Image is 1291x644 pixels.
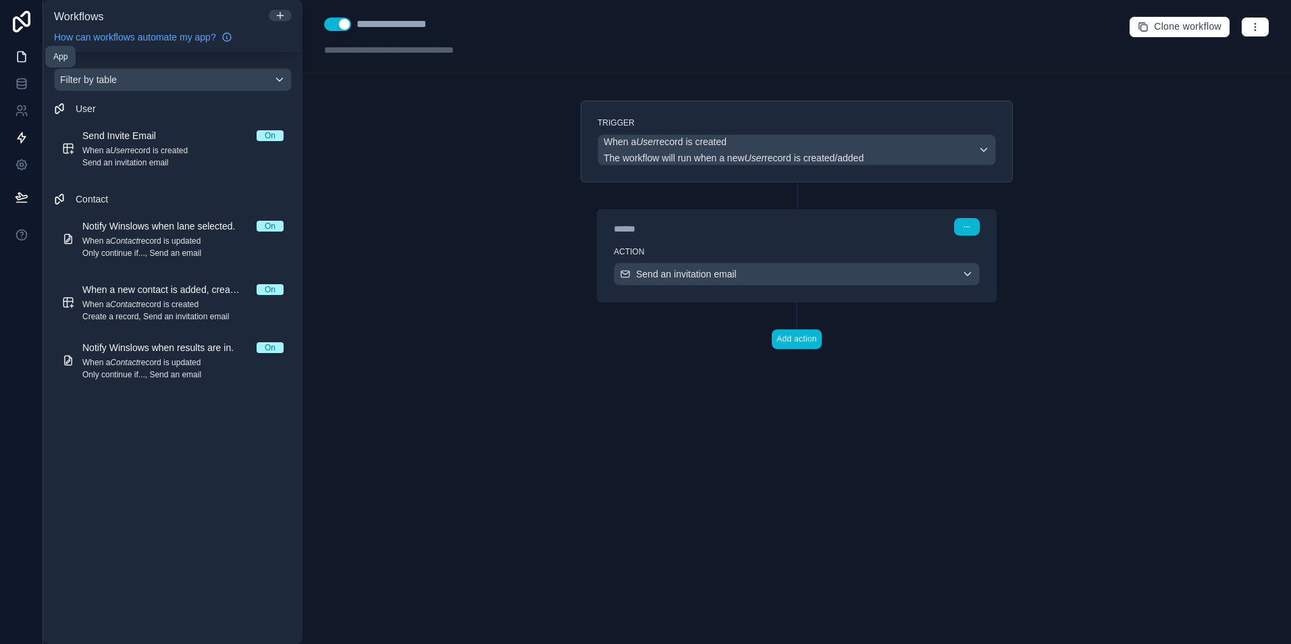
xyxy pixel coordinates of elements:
span: How can workflows automate my app? [54,30,216,44]
em: User [636,136,656,147]
span: Clone workflow [1154,21,1221,33]
label: Action [614,246,980,257]
span: Workflows [54,11,104,22]
a: How can workflows automate my app? [49,30,238,44]
span: Send an invitation email [636,267,737,281]
button: Clone workflow [1129,16,1230,38]
label: Trigger [598,117,996,128]
span: When a record is created [604,135,727,149]
button: When aUserrecord is createdThe workflow will run when a newUserrecord is created/added [598,134,996,165]
span: The workflow will run when a new record is created/added [604,153,864,163]
div: App [53,51,68,62]
em: User [745,153,765,163]
button: Add action [772,329,822,349]
button: Send an invitation email [614,263,980,286]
